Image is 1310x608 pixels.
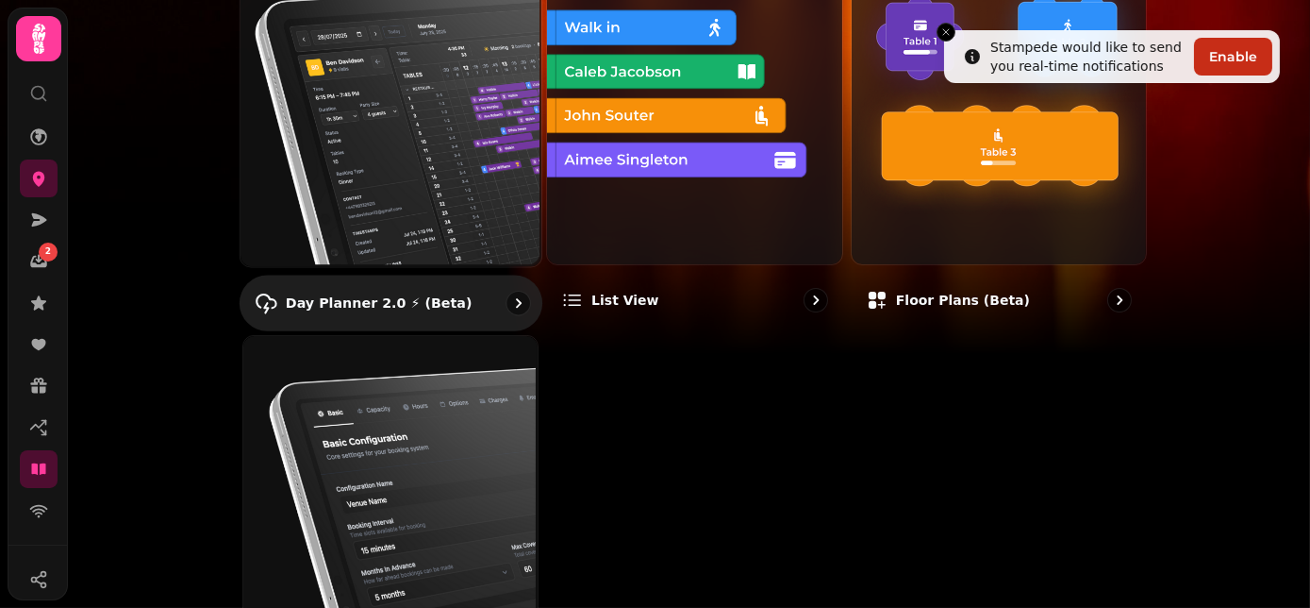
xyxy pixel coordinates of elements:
[806,291,825,310] svg: go to
[1110,291,1129,310] svg: go to
[896,291,1030,310] p: Floor Plans (beta)
[937,23,955,42] button: Close toast
[285,294,472,312] p: Day Planner 2.0 ⚡ (Beta)
[20,243,58,280] a: 2
[508,294,527,312] svg: go to
[990,38,1186,76] div: Stampede would like to send you real-time notifications
[1194,38,1272,76] button: Enable
[45,245,51,259] span: 2
[591,291,658,310] p: List view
